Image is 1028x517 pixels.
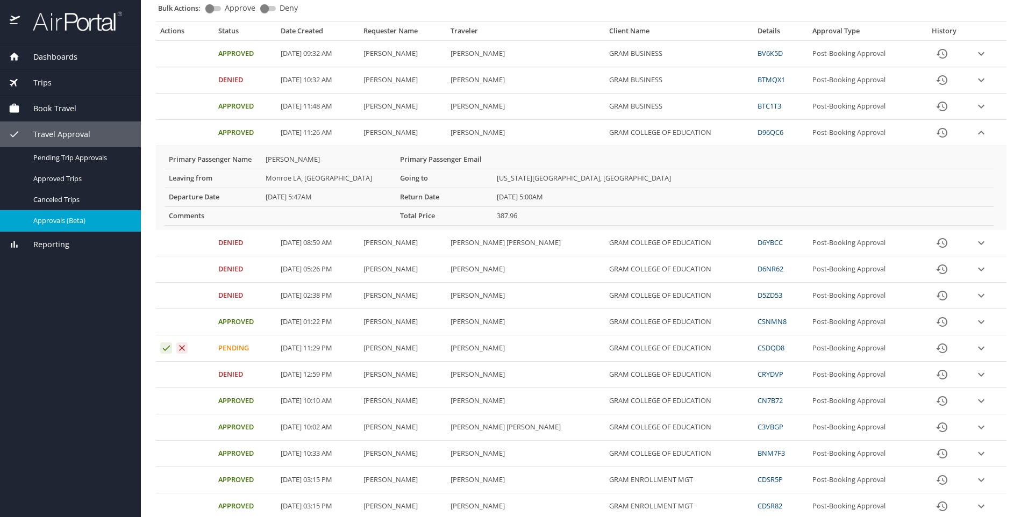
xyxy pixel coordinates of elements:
td: Post-Booking Approval [808,230,919,256]
td: [DATE] 5:47AM [261,188,396,206]
td: GRAM COLLEGE OF EDUCATION [605,441,753,467]
td: [DATE] 10:33 AM [276,441,360,467]
span: Approve [225,4,255,12]
td: [DATE] 02:38 PM [276,283,360,309]
span: Travel Approval [20,128,90,140]
td: [US_STATE][GEOGRAPHIC_DATA], [GEOGRAPHIC_DATA] [492,169,994,188]
td: [PERSON_NAME] [446,120,605,146]
td: [PERSON_NAME] [446,283,605,309]
td: [PERSON_NAME] [446,41,605,67]
table: More info for approvals [165,150,994,226]
td: [PERSON_NAME] [359,362,446,388]
td: [PERSON_NAME] [446,467,605,493]
td: [PERSON_NAME] [446,256,605,283]
th: Approval Type [808,26,919,40]
td: [PERSON_NAME] [446,388,605,414]
a: BNM7F3 [758,448,785,458]
td: [PERSON_NAME] [359,230,446,256]
td: Post-Booking Approval [808,283,919,309]
td: [PERSON_NAME] [359,67,446,94]
button: History [929,467,955,493]
td: GRAM COLLEGE OF EDUCATION [605,256,753,283]
td: Approved [214,309,276,335]
button: expand row [973,367,989,383]
button: expand row [973,419,989,435]
button: History [929,94,955,119]
td: GRAM BUSINESS [605,41,753,67]
a: D6NR62 [758,264,783,274]
button: expand row [973,446,989,462]
td: [PERSON_NAME] [446,362,605,388]
td: Pending [214,335,276,362]
th: Comments [165,206,261,225]
td: GRAM COLLEGE OF EDUCATION [605,120,753,146]
td: [PERSON_NAME] [446,67,605,94]
button: Approve request [160,342,172,354]
button: expand row [973,72,989,88]
td: GRAM COLLEGE OF EDUCATION [605,309,753,335]
td: [PERSON_NAME] [446,309,605,335]
a: D96QC6 [758,127,783,137]
td: [PERSON_NAME] [359,388,446,414]
td: [PERSON_NAME] [PERSON_NAME] [446,230,605,256]
a: CDSR5P [758,475,783,484]
span: Book Travel [20,103,76,114]
td: Post-Booking Approval [808,441,919,467]
td: Post-Booking Approval [808,67,919,94]
button: expand row [973,98,989,114]
td: [PERSON_NAME] [359,414,446,441]
th: Actions [156,26,214,40]
td: 387.96 [492,206,994,225]
td: [PERSON_NAME] [359,94,446,120]
th: Date Created [276,26,360,40]
button: expand row [973,261,989,277]
th: Primary Passenger Email [396,150,492,169]
p: Bulk Actions: [158,3,209,13]
button: expand row [973,125,989,141]
td: Denied [214,256,276,283]
td: Approved [214,41,276,67]
td: [PERSON_NAME] [446,441,605,467]
td: Denied [214,283,276,309]
td: [DATE] 09:32 AM [276,41,360,67]
button: expand row [973,472,989,488]
td: [PERSON_NAME] [PERSON_NAME] [446,414,605,441]
td: GRAM COLLEGE OF EDUCATION [605,362,753,388]
button: History [929,120,955,146]
td: [PERSON_NAME] [261,150,396,169]
td: Approved [214,467,276,493]
span: Deny [280,4,298,12]
th: Client Name [605,26,753,40]
span: Reporting [20,239,69,250]
button: expand row [973,498,989,514]
button: History [929,362,955,387]
td: Post-Booking Approval [808,309,919,335]
img: icon-airportal.png [10,11,21,32]
button: History [929,309,955,335]
th: Leaving from [165,169,261,188]
td: [DATE] 03:15 PM [276,467,360,493]
td: [PERSON_NAME] [359,120,446,146]
td: [PERSON_NAME] [359,41,446,67]
td: GRAM COLLEGE OF EDUCATION [605,230,753,256]
button: expand row [973,46,989,62]
td: Post-Booking Approval [808,94,919,120]
a: BTMQX1 [758,75,785,84]
td: [DATE] 10:32 AM [276,67,360,94]
td: Approved [214,414,276,441]
td: [DATE] 12:59 PM [276,362,360,388]
td: Denied [214,362,276,388]
td: [DATE] 08:59 AM [276,230,360,256]
td: [PERSON_NAME] [359,335,446,362]
th: Return Date [396,188,492,206]
button: expand row [973,288,989,304]
button: History [929,67,955,93]
a: CDSR82 [758,501,782,511]
th: History [919,26,969,40]
td: Post-Booking Approval [808,41,919,67]
th: Status [214,26,276,40]
a: BV6K5D [758,48,783,58]
button: History [929,414,955,440]
td: Post-Booking Approval [808,467,919,493]
td: Post-Booking Approval [808,362,919,388]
